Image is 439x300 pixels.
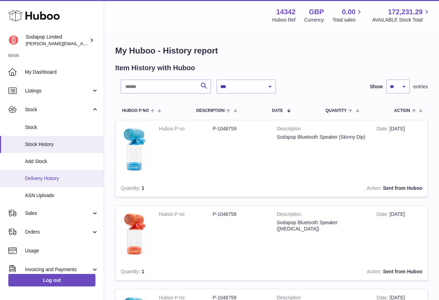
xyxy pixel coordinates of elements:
[121,125,149,173] img: 143421756564919.jpg
[332,17,363,23] span: Total sales
[272,120,372,179] td: Sodapop Bluetooth Speaker (Skinny Dip)
[8,274,95,286] a: Log out
[388,7,423,17] span: 172,231.29
[25,210,91,217] span: Sales
[25,248,99,254] span: Usage
[116,263,172,280] td: 1
[213,211,267,218] dd: P-1048758
[121,185,142,193] strong: Quantity
[115,63,195,73] h2: Item History with Huboo
[121,269,142,276] strong: Quantity
[371,120,428,179] td: [DATE]
[159,211,213,218] dt: Huboo P no
[367,269,383,276] strong: Action
[272,17,296,23] div: Huboo Ref
[25,192,99,199] span: ASN Uploads
[371,206,428,263] td: [DATE]
[213,125,267,132] dd: P-1048759
[115,45,428,56] h1: My Huboo - History report
[121,211,149,256] img: 143421756564937.jpg
[394,108,410,113] span: Action
[25,229,91,235] span: Orders
[25,124,99,131] span: Stock
[26,41,139,46] span: [PERSON_NAME][EMAIL_ADDRESS][DOMAIN_NAME]
[372,7,431,23] a: 172,231.29 AVAILABLE Stock Total
[116,180,172,197] td: 1
[25,88,91,94] span: Listings
[8,35,19,46] img: david@sodapop-audio.co.uk
[25,266,91,273] span: Invoicing and Payments
[25,69,99,75] span: My Dashboard
[332,7,363,23] a: 0.00 Total sales
[277,125,366,134] strong: Description
[304,17,324,23] div: Currency
[26,34,88,47] div: Sodapop Limited
[377,126,389,133] strong: Date
[372,17,431,23] span: AVAILABLE Stock Total
[377,211,389,219] strong: Date
[25,106,91,113] span: Stock
[413,83,428,90] span: entries
[309,7,324,17] strong: GBP
[159,125,213,132] dt: Huboo P no
[277,211,366,219] strong: Description
[272,206,372,263] td: Sodapop Bluetooth Speaker ([MEDICAL_DATA])
[122,108,149,113] span: Huboo P no
[367,185,383,193] strong: Action
[383,269,422,274] strong: Sent from Huboo
[25,175,99,182] span: Delivery History
[342,7,356,17] span: 0.00
[272,108,283,113] span: Date
[196,108,225,113] span: Description
[25,141,99,148] span: Stock History
[370,83,383,90] label: Show
[25,158,99,165] span: Add Stock
[326,108,347,113] span: Quantity
[383,185,422,191] strong: Sent from Huboo
[276,7,296,17] strong: 14342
